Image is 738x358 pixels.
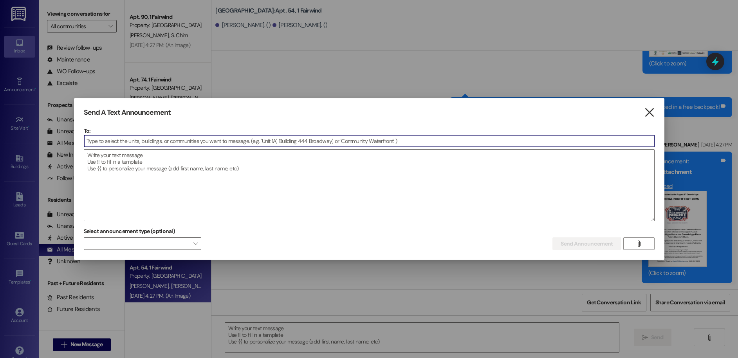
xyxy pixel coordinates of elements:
[84,108,171,117] h3: Send A Text Announcement
[561,240,613,248] span: Send Announcement
[636,240,642,247] i: 
[644,108,655,117] i: 
[84,225,175,237] label: Select announcement type (optional)
[84,127,655,135] p: To:
[552,237,621,250] button: Send Announcement
[84,135,654,147] input: Type to select the units, buildings, or communities you want to message. (e.g. 'Unit 1A', 'Buildi...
